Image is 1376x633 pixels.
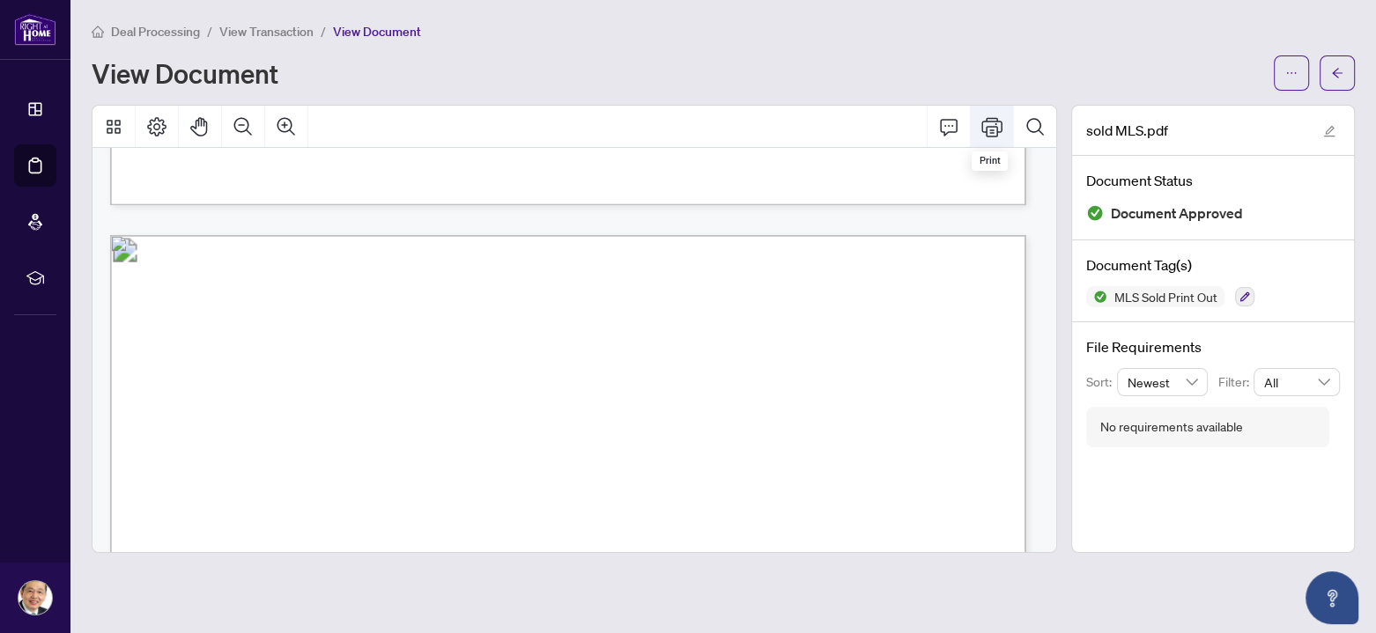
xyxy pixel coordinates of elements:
[1086,372,1117,392] p: Sort:
[1086,204,1104,222] img: Document Status
[1218,372,1254,392] p: Filter:
[1323,125,1335,137] span: edit
[1331,67,1343,79] span: arrow-left
[1111,202,1243,225] span: Document Approved
[1086,336,1340,357] h4: File Requirements
[321,21,326,41] li: /
[333,24,421,40] span: View Document
[219,24,314,40] span: View Transaction
[1100,417,1243,437] div: No requirements available
[92,26,104,38] span: home
[111,24,200,40] span: Deal Processing
[92,59,278,87] h1: View Document
[1128,369,1198,395] span: Newest
[1086,170,1340,191] h4: Document Status
[14,13,56,46] img: logo
[18,581,52,615] img: Profile Icon
[1086,286,1107,307] img: Status Icon
[1107,291,1224,303] span: MLS Sold Print Out
[1264,369,1329,395] span: All
[1086,120,1168,141] span: sold MLS.pdf
[1285,67,1298,79] span: ellipsis
[1086,254,1340,276] h4: Document Tag(s)
[207,21,212,41] li: /
[1306,571,1358,624] button: Open asap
